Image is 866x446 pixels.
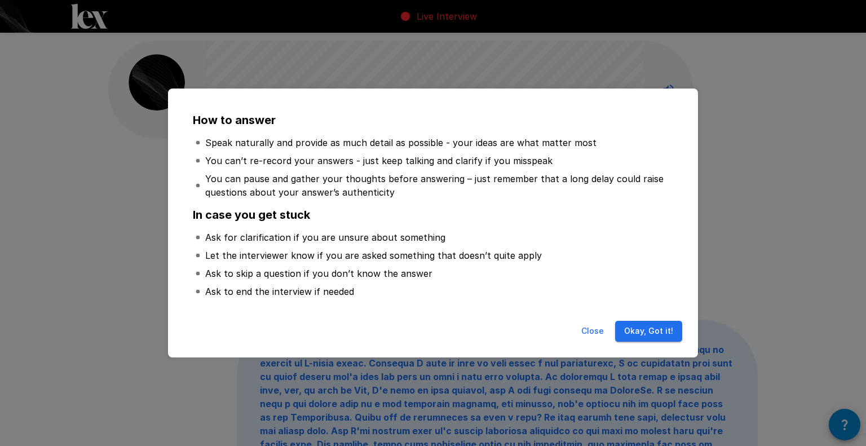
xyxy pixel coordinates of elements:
[205,172,671,199] p: You can pause and gather your thoughts before answering – just remember that a long delay could r...
[205,267,432,280] p: Ask to skip a question if you don’t know the answer
[205,231,445,244] p: Ask for clarification if you are unsure about something
[205,285,354,298] p: Ask to end the interview if needed
[575,321,611,342] button: Close
[193,113,276,127] b: How to answer
[615,321,682,342] button: Okay, Got it!
[193,208,310,222] b: In case you get stuck
[205,154,553,167] p: You can’t re-record your answers - just keep talking and clarify if you misspeak
[205,249,542,262] p: Let the interviewer know if you are asked something that doesn’t quite apply
[205,136,597,149] p: Speak naturally and provide as much detail as possible - your ideas are what matter most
